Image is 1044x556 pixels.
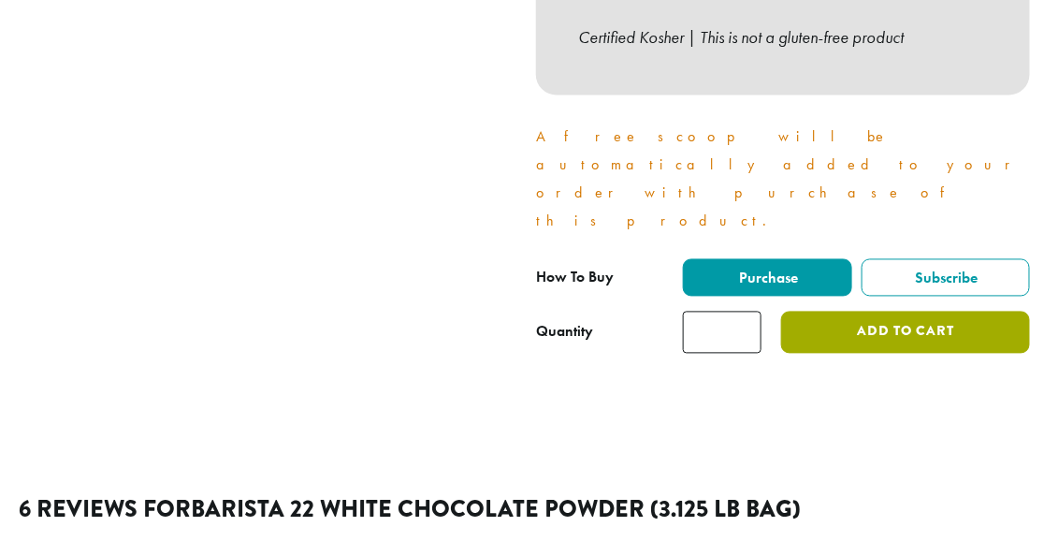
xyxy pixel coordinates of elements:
div: Quantity [536,321,593,344]
span: How To Buy [536,268,614,287]
h2: 6 reviews for [19,496,1025,524]
em: Certified Kosher | This is not a gluten-free product [578,26,904,48]
span: Subscribe [913,269,979,288]
input: Product quantity [683,312,761,354]
button: Add to cart [781,312,1030,354]
a: A free scoop will be automatically added to your order with purchase of this product. [536,127,1024,231]
span: Barista 22 White Chocolate Powder (3.125 lb bag) [191,492,801,527]
span: Purchase [736,269,798,288]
